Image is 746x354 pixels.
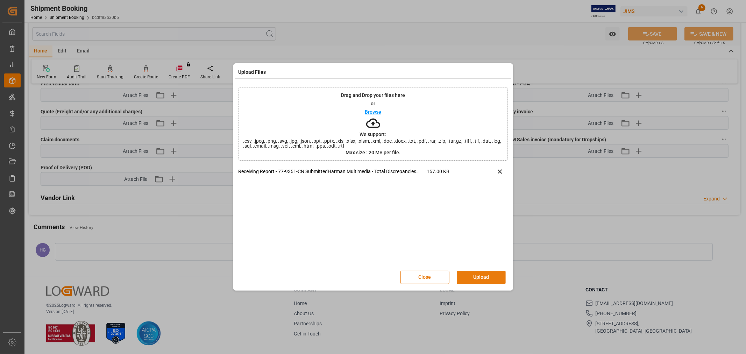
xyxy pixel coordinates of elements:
span: 157.00 KB [427,168,475,180]
button: Upload [457,271,506,284]
p: Drag and Drop your files here [341,93,405,98]
p: Max size : 20 MB per file. [346,150,400,155]
p: Receiving Report - 77-9351-CN SubmittedHarman Multimedia - Total Discrepancies _ 0.msg [239,168,427,175]
h4: Upload Files [239,69,266,76]
p: or [371,101,375,106]
p: We support: [360,132,386,137]
p: Browse [365,109,381,114]
span: .csv, .jpeg, .png, .svg, .jpg, .json, .ppt, .pptx, .xls, .xlsx, .xlsm, .xml, .doc, .docx, .txt, .... [239,139,507,148]
div: Drag and Drop your files hereorBrowseWe support:.csv, .jpeg, .png, .svg, .jpg, .json, .ppt, .pptx... [239,87,508,161]
button: Close [400,271,449,284]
